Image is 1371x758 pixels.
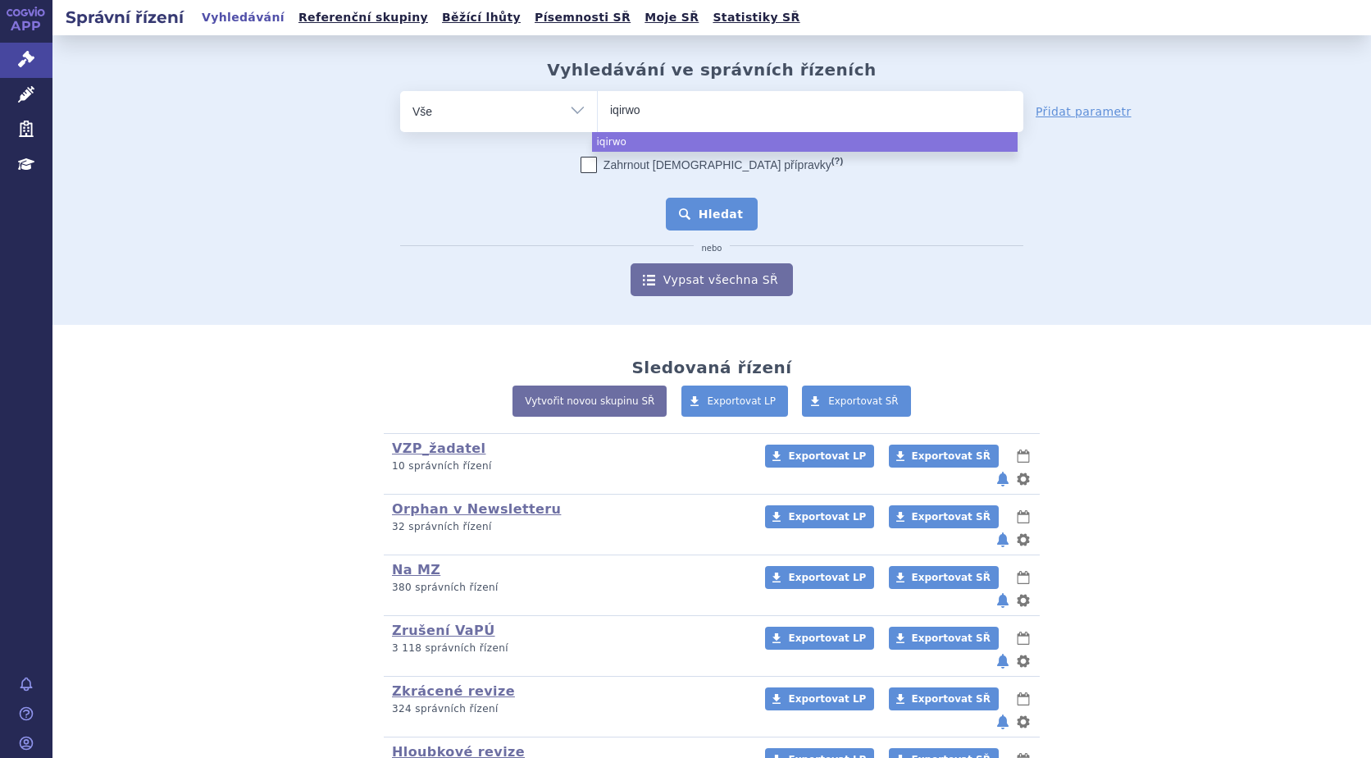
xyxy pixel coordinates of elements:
[889,505,999,528] a: Exportovat SŘ
[512,386,667,417] a: Vytvořit novou skupinu SŘ
[681,386,789,417] a: Exportovat LP
[631,263,793,296] a: Vypsat všechna SŘ
[294,7,433,29] a: Referenční skupiny
[392,562,440,578] a: Na MZ
[1015,651,1032,671] button: nastavení
[995,712,1011,732] button: notifikace
[631,358,791,377] h2: Sledovaná řízení
[1015,469,1032,489] button: nastavení
[694,244,731,253] i: nebo
[889,627,999,650] a: Exportovat SŘ
[708,7,804,29] a: Statistiky SŘ
[392,459,744,473] p: 10 správních řízení
[392,702,744,716] p: 324 správních řízení
[392,441,485,456] a: VZP_žadatel
[765,505,874,528] a: Exportovat LP
[1015,591,1032,610] button: nastavení
[581,157,843,173] label: Zahrnout [DEMOGRAPHIC_DATA] přípravky
[889,445,999,468] a: Exportovat SŘ
[831,156,843,167] abbr: (?)
[392,501,561,517] a: Orphan v Newsletteru
[912,450,991,462] span: Exportovat SŘ
[995,530,1011,550] button: notifikace
[197,7,289,29] a: Vyhledávání
[640,7,704,29] a: Moje SŘ
[995,651,1011,671] button: notifikace
[1015,712,1032,732] button: nastavení
[1015,689,1032,709] button: lhůty
[666,198,758,231] button: Hledat
[52,6,197,29] h2: Správní řízení
[1036,103,1132,120] a: Přidat parametr
[788,450,866,462] span: Exportovat LP
[788,572,866,583] span: Exportovat LP
[995,591,1011,610] button: notifikace
[437,7,526,29] a: Běžící lhůty
[1015,530,1032,550] button: nastavení
[1015,446,1032,466] button: lhůty
[530,7,635,29] a: Písemnosti SŘ
[392,642,744,655] p: 3 118 správních řízení
[788,693,866,705] span: Exportovat LP
[889,566,999,589] a: Exportovat SŘ
[392,623,495,638] a: Zrušení VaPÚ
[547,60,877,80] h2: Vyhledávání ve správních řízeních
[912,572,991,583] span: Exportovat SŘ
[392,520,744,534] p: 32 správních řízení
[912,632,991,644] span: Exportovat SŘ
[592,132,1018,152] li: iqirwo
[802,386,911,417] a: Exportovat SŘ
[765,566,874,589] a: Exportovat LP
[788,511,866,523] span: Exportovat LP
[912,693,991,705] span: Exportovat SŘ
[889,687,999,710] a: Exportovat SŘ
[392,683,515,699] a: Zkrácené revize
[392,581,744,595] p: 380 správních řízení
[1015,507,1032,527] button: lhůty
[995,469,1011,489] button: notifikace
[1015,628,1032,648] button: lhůty
[765,687,874,710] a: Exportovat LP
[708,395,777,407] span: Exportovat LP
[828,395,899,407] span: Exportovat SŘ
[912,511,991,523] span: Exportovat SŘ
[765,627,874,650] a: Exportovat LP
[788,632,866,644] span: Exportovat LP
[1015,568,1032,587] button: lhůty
[765,445,874,468] a: Exportovat LP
